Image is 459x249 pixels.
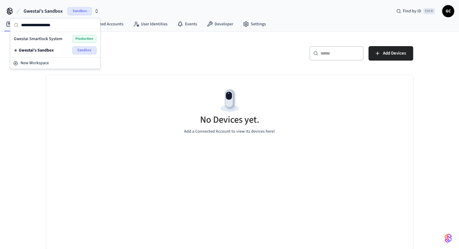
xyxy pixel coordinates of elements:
[238,19,271,30] a: Settings
[21,60,49,66] span: New Workspace
[1,19,33,30] a: Devices
[172,19,202,30] a: Events
[19,47,54,53] span: Gwestai's Sandbox
[216,87,243,114] img: Devices Empty State
[128,19,172,30] a: User Identities
[74,19,128,30] a: Connected Accounts
[72,35,97,43] span: Production
[403,8,421,14] span: Find by ID
[24,8,63,15] span: Gwestai's Sandbox
[68,7,92,15] span: Sandbox
[443,6,454,17] span: GC
[46,46,226,58] h5: Devices
[445,233,452,243] img: SeamLogoGradient.69752ec5.svg
[72,46,97,54] span: Sandbox
[14,36,62,42] span: Gwestai Smartlock System
[383,49,406,57] span: Add Devices
[202,19,238,30] a: Developer
[184,128,275,135] p: Add a Connected Account to view its devices here!
[11,58,100,68] button: New Workspace
[10,32,100,57] div: Suggestions
[442,5,454,17] button: GC
[200,114,259,126] h5: No Devices yet.
[391,6,440,17] div: Find by IDCtrl K
[423,8,435,14] span: Ctrl K
[368,46,413,61] button: Add Devices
